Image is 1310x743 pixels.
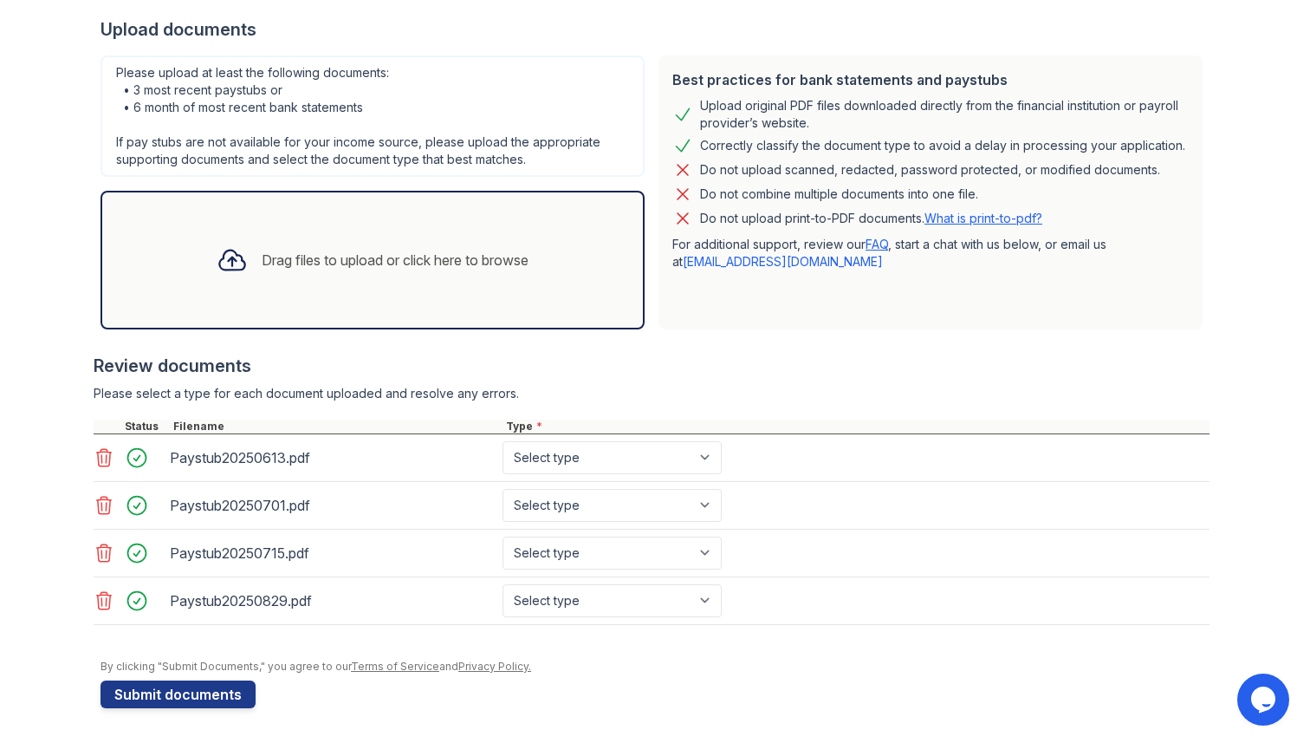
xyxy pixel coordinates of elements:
[101,681,256,708] button: Submit documents
[700,210,1042,227] p: Do not upload print-to-PDF documents.
[700,160,1160,180] div: Do not upload scanned, redacted, password protected, or modified documents.
[101,17,1209,42] div: Upload documents
[503,420,1209,433] div: Type
[170,420,503,433] div: Filename
[458,660,531,673] a: Privacy Policy.
[866,237,888,251] a: FAQ
[121,420,170,433] div: Status
[700,97,1189,132] div: Upload original PDF files downloaded directly from the financial institution or payroll provider’...
[170,444,496,472] div: Paystub20250613.pdf
[700,184,978,205] div: Do not combine multiple documents into one file.
[262,250,529,270] div: Drag files to upload or click here to browse
[170,587,496,615] div: Paystub20250829.pdf
[94,354,1209,378] div: Review documents
[672,69,1189,90] div: Best practices for bank statements and paystubs
[700,135,1185,156] div: Correctly classify the document type to avoid a delay in processing your application.
[672,236,1189,270] p: For additional support, review our , start a chat with us below, or email us at
[170,539,496,567] div: Paystub20250715.pdf
[101,55,645,177] div: Please upload at least the following documents: • 3 most recent paystubs or • 6 month of most rec...
[170,492,496,519] div: Paystub20250701.pdf
[1237,674,1293,726] iframe: chat widget
[101,660,1209,674] div: By clicking "Submit Documents," you agree to our and
[351,660,439,673] a: Terms of Service
[924,211,1042,225] a: What is print-to-pdf?
[683,254,883,269] a: [EMAIL_ADDRESS][DOMAIN_NAME]
[94,385,1209,402] div: Please select a type for each document uploaded and resolve any errors.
